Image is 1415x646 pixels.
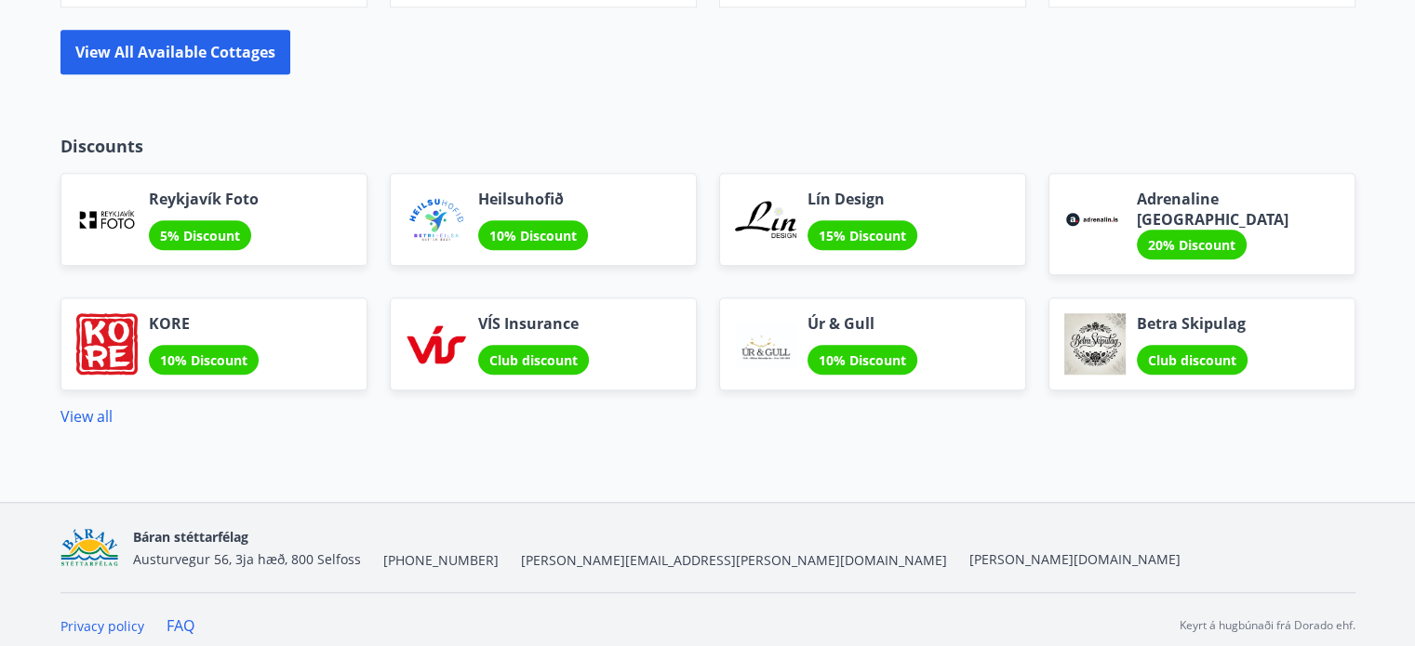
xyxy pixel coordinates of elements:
[808,313,917,334] span: Úr & Gull
[478,313,589,334] span: VÍS Insurance
[489,351,578,369] span: Club discount
[133,550,361,568] span: Austurvegur 56, 3ja hæð, 800 Selfoss
[489,227,577,244] span: 10% Discount
[819,227,906,244] span: 15% Discount
[808,189,917,209] span: Lín Design
[133,528,248,546] span: Báran stéttarfélag
[819,351,906,369] span: 10% Discount
[60,528,119,568] img: Bz2lGXKH3FXEIQKvoQ8VL0Fr0uCiWgfgA3I6fSs8.png
[160,351,247,369] span: 10% Discount
[60,617,144,635] a: Privacy policy
[383,551,499,570] span: [PHONE_NUMBER]
[1137,189,1340,230] span: Adrenaline [GEOGRAPHIC_DATA]
[1148,236,1235,254] span: 20% Discount
[60,134,1355,158] p: Discounts
[1148,351,1236,369] span: Club discount
[1137,313,1248,334] span: Betra Skipulag
[149,189,259,209] span: Reykjavík Foto
[969,550,1181,568] a: [PERSON_NAME][DOMAIN_NAME]
[160,227,240,244] span: 5% Discount
[149,313,259,334] span: KORE
[1180,617,1355,634] p: Keyrt á hugbúnaði frá Dorado ehf.
[60,406,113,427] a: View all
[167,615,194,636] a: FAQ
[60,30,290,74] button: View all available cottages
[521,551,947,570] span: [PERSON_NAME][EMAIL_ADDRESS][PERSON_NAME][DOMAIN_NAME]
[478,189,588,209] span: Heilsuhofið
